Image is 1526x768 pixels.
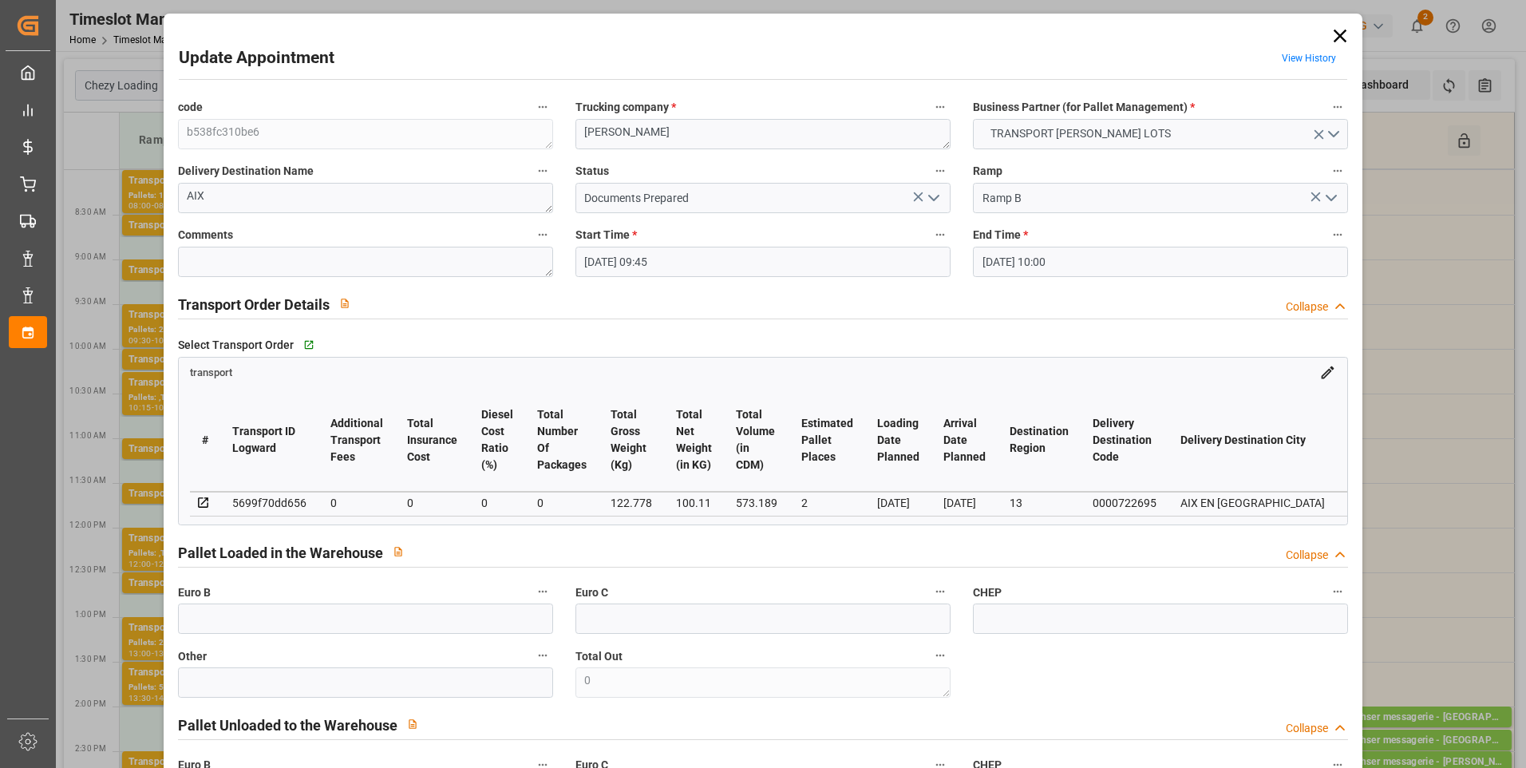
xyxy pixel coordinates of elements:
div: 122.778 [611,493,652,513]
button: Total Out [930,645,951,666]
div: 0 [407,493,457,513]
span: Trucking company [575,99,676,116]
th: Delivery Destination Code [1081,389,1168,492]
button: View description [383,536,413,567]
th: Total Insurance Cost [395,389,469,492]
span: TRANSPORT [PERSON_NAME] LOTS [982,125,1179,142]
button: Other [532,645,553,666]
th: Number of Full Pallets [1337,389,1401,492]
th: Diesel Cost Ratio (%) [469,389,525,492]
div: [DATE] [943,493,986,513]
button: View description [330,288,360,319]
h2: Transport Order Details [178,294,330,315]
h2: Update Appointment [179,46,334,71]
span: Business Partner (for Pallet Management) [973,99,1195,116]
a: View History [1282,53,1336,64]
button: Status [930,160,951,181]
th: # [190,389,220,492]
th: Estimated Pallet Places [789,389,865,492]
div: 5699f70dd656 [232,493,306,513]
div: 0 [330,493,383,513]
span: transport [190,366,232,378]
div: 100.11 [676,493,712,513]
th: Destination Region [998,389,1081,492]
button: Ramp [1327,160,1348,181]
th: Additional Transport Fees [318,389,395,492]
th: Loading Date Planned [865,389,931,492]
button: View description [397,709,428,739]
th: Arrival Date Planned [931,389,998,492]
input: DD-MM-YYYY HH:MM [575,247,951,277]
h2: Pallet Unloaded to the Warehouse [178,715,397,736]
a: transport [190,365,232,378]
span: Other [178,648,207,665]
th: Transport ID Logward [220,389,318,492]
div: AIX EN [GEOGRAPHIC_DATA] [1180,493,1325,513]
span: Start Time [575,227,637,243]
button: End Time * [1327,224,1348,245]
input: Type to search/select [973,183,1348,213]
button: Comments [532,224,553,245]
button: Business Partner (for Pallet Management) * [1327,97,1348,117]
th: Total Number Of Packages [525,389,599,492]
textarea: AIX [178,183,553,213]
span: Delivery Destination Name [178,163,314,180]
button: code [532,97,553,117]
button: open menu [1318,186,1342,211]
div: [DATE] [877,493,919,513]
div: 0000722695 [1093,493,1156,513]
button: Delivery Destination Name [532,160,553,181]
input: Type to search/select [575,183,951,213]
div: 0 [481,493,513,513]
div: Collapse [1286,720,1328,737]
button: Euro B [532,581,553,602]
input: DD-MM-YYYY HH:MM [973,247,1348,277]
div: 13 [1010,493,1069,513]
th: Delivery Destination City [1168,389,1337,492]
button: open menu [973,119,1348,149]
span: Ramp [973,163,1002,180]
button: CHEP [1327,581,1348,602]
textarea: 0 [575,667,951,698]
div: 0 [537,493,587,513]
div: Collapse [1286,299,1328,315]
button: Start Time * [930,224,951,245]
span: Euro B [178,584,211,601]
span: Euro C [575,584,608,601]
button: Euro C [930,581,951,602]
span: Total Out [575,648,623,665]
textarea: b538fc310be6 [178,119,553,149]
span: code [178,99,203,116]
button: Trucking company * [930,97,951,117]
span: Select Transport Order [178,337,294,354]
div: 2 [801,493,853,513]
button: open menu [921,186,945,211]
div: 573.189 [736,493,777,513]
th: Total Volume (in CDM) [724,389,789,492]
th: Total Gross Weight (Kg) [599,389,664,492]
span: Status [575,163,609,180]
span: CHEP [973,584,1002,601]
div: Collapse [1286,547,1328,564]
span: End Time [973,227,1028,243]
span: Comments [178,227,233,243]
th: Total Net Weight (in KG) [664,389,724,492]
h2: Pallet Loaded in the Warehouse [178,542,383,564]
textarea: [PERSON_NAME] [575,119,951,149]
